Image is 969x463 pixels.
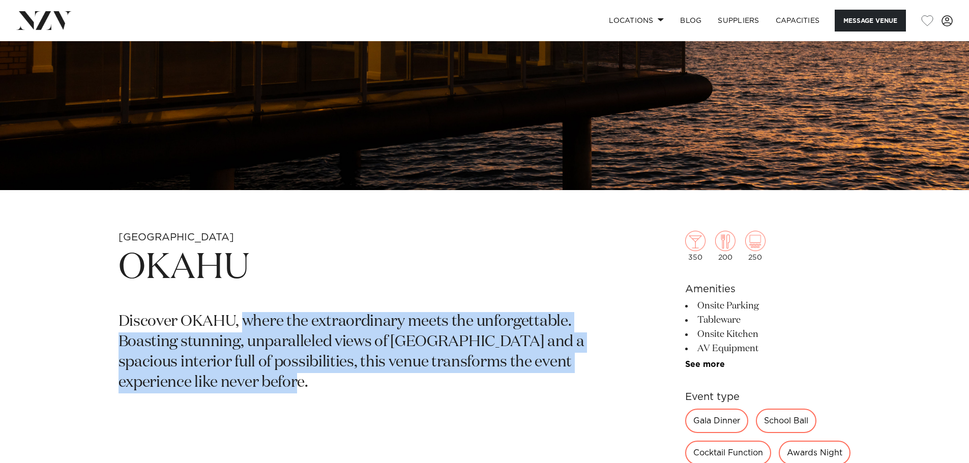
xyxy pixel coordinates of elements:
[119,312,613,393] p: Discover OKAHU, where the extraordinary meets the unforgettable. Boasting stunning, unparalleled ...
[685,231,706,251] img: cocktail.png
[768,10,828,32] a: Capacities
[119,232,234,242] small: [GEOGRAPHIC_DATA]
[601,10,672,32] a: Locations
[685,327,851,342] li: Onsite Kitchen
[685,389,851,405] h6: Event type
[685,342,851,356] li: AV Equipment
[715,231,736,251] img: dining.png
[685,282,851,297] h6: Amenities
[685,313,851,327] li: Tableware
[756,409,816,433] div: School Ball
[685,409,748,433] div: Gala Dinner
[672,10,710,32] a: BLOG
[715,231,736,261] div: 200
[745,231,766,251] img: theatre.png
[119,245,613,292] h1: OKAHU
[685,231,706,261] div: 350
[710,10,767,32] a: SUPPLIERS
[16,11,72,29] img: nzv-logo.png
[685,299,851,313] li: Onsite Parking
[835,10,906,32] button: Message Venue
[745,231,766,261] div: 250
